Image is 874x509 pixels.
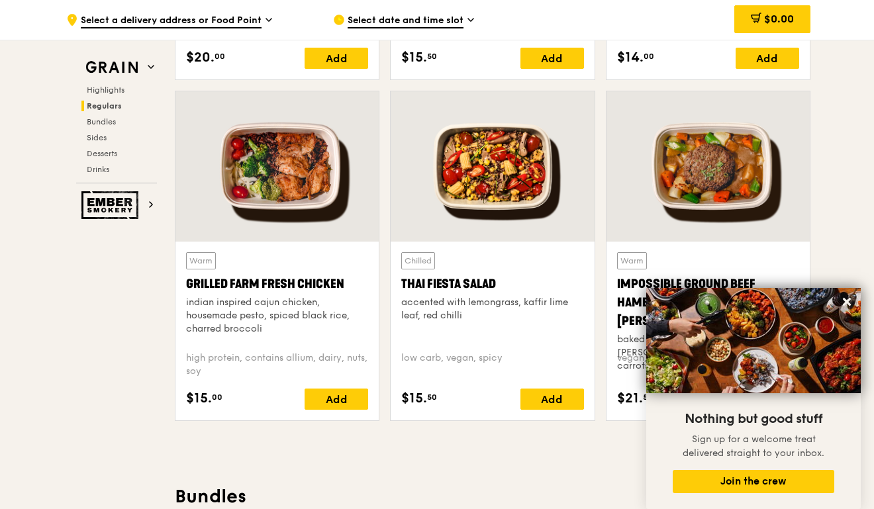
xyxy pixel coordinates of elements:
[520,389,584,410] div: Add
[87,85,124,95] span: Highlights
[215,51,225,62] span: 00
[401,296,583,322] div: accented with lemongrass, kaffir lime leaf, red chilli
[348,14,463,28] span: Select date and time slot
[764,13,794,25] span: $0.00
[685,411,822,427] span: Nothing but good stuff
[401,252,435,269] div: Chilled
[81,56,142,79] img: Grain web logo
[617,333,799,373] div: baked Impossible hamburg, Japanese [PERSON_NAME], poached okra and carrots
[427,51,437,62] span: 50
[736,48,799,69] div: Add
[305,389,368,410] div: Add
[305,48,368,69] div: Add
[175,485,810,508] h3: Bundles
[186,275,368,293] div: Grilled Farm Fresh Chicken
[401,275,583,293] div: Thai Fiesta Salad
[644,51,654,62] span: 00
[87,133,107,142] span: Sides
[643,392,653,402] span: 50
[186,296,368,336] div: indian inspired cajun chicken, housemade pesto, spiced black rice, charred broccoli
[617,389,643,408] span: $21.
[186,252,216,269] div: Warm
[836,291,857,312] button: Close
[401,351,583,378] div: low carb, vegan, spicy
[683,434,824,459] span: Sign up for a welcome treat delivered straight to your inbox.
[81,191,142,219] img: Ember Smokery web logo
[617,48,644,68] span: $14.
[401,48,427,68] span: $15.
[186,48,215,68] span: $20.
[87,117,116,126] span: Bundles
[87,101,122,111] span: Regulars
[186,351,368,378] div: high protein, contains allium, dairy, nuts, soy
[520,48,584,69] div: Add
[427,392,437,402] span: 50
[617,275,799,330] div: Impossible Ground Beef Hamburg with Japanese [PERSON_NAME]
[186,389,212,408] span: $15.
[87,149,117,158] span: Desserts
[617,351,799,378] div: vegan, contains allium, soy, wheat
[673,470,834,493] button: Join the crew
[646,288,861,393] img: DSC07876-Edit02-Large.jpeg
[617,252,647,269] div: Warm
[401,389,427,408] span: $15.
[212,392,222,402] span: 00
[87,165,109,174] span: Drinks
[81,14,262,28] span: Select a delivery address or Food Point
